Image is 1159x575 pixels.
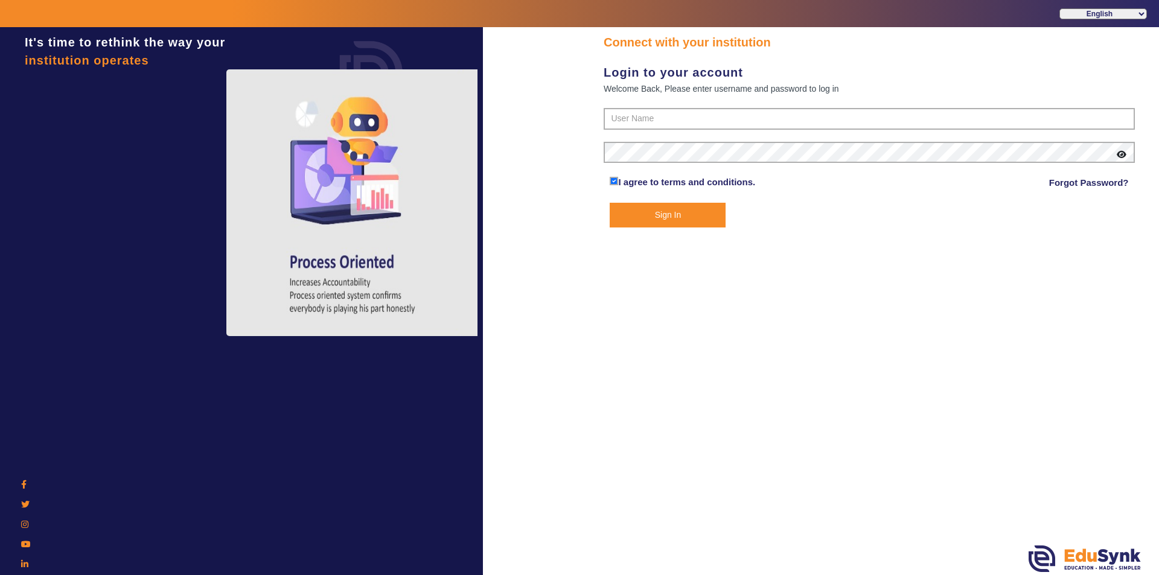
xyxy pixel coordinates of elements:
[1029,545,1141,572] img: edusynk.png
[25,54,149,67] span: institution operates
[604,33,1135,51] div: Connect with your institution
[25,36,225,49] span: It's time to rethink the way your
[610,203,726,227] button: Sign In
[618,177,755,187] a: I agree to terms and conditions.
[1049,176,1129,190] a: Forgot Password?
[326,27,417,118] img: login.png
[604,108,1135,130] input: User Name
[604,63,1135,81] div: Login to your account
[604,81,1135,96] div: Welcome Back, Please enter username and password to log in
[226,69,480,336] img: login4.png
